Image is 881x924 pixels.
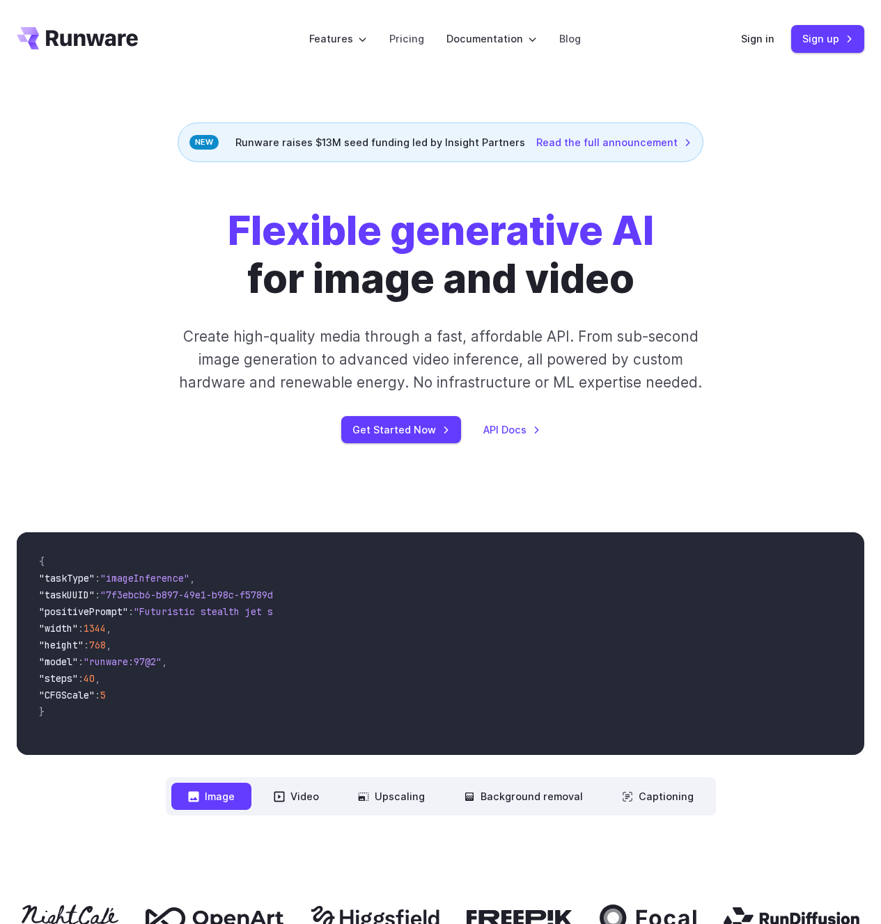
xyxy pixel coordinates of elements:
[95,689,100,701] span: :
[483,422,540,438] a: API Docs
[100,589,312,601] span: "7f3ebcb6-b897-49e1-b98c-f5789d2d40d7"
[39,689,95,701] span: "CFGScale"
[341,416,461,443] a: Get Started Now
[341,783,442,810] button: Upscaling
[39,655,78,668] span: "model"
[309,31,367,47] label: Features
[84,672,95,685] span: 40
[39,589,95,601] span: "taskUUID"
[39,672,78,685] span: "steps"
[39,555,45,568] span: {
[17,27,138,49] a: Go to /
[446,31,537,47] label: Documentation
[95,589,100,601] span: :
[228,207,654,303] h1: for image and video
[169,325,712,395] p: Create high-quality media through a fast, affordable API. From sub-second image generation to adv...
[106,622,111,635] span: ,
[39,572,95,584] span: "taskType"
[228,206,654,255] strong: Flexible generative AI
[178,122,703,162] div: Runware raises $13M seed funding led by Insight Partners
[536,134,692,150] a: Read the full announcement
[171,783,251,810] button: Image
[95,572,100,584] span: :
[162,655,167,668] span: ,
[128,605,134,618] span: :
[95,672,100,685] span: ,
[39,639,84,651] span: "height"
[605,783,710,810] button: Captioning
[100,689,106,701] span: 5
[257,783,336,810] button: Video
[39,622,78,635] span: "width"
[741,31,774,47] a: Sign in
[134,605,641,618] span: "Futuristic stealth jet streaking through a neon-lit cityscape with glowing purple exhaust"
[559,31,581,47] a: Blog
[78,655,84,668] span: :
[39,605,128,618] span: "positivePrompt"
[189,572,195,584] span: ,
[84,622,106,635] span: 1344
[78,672,84,685] span: :
[84,639,89,651] span: :
[106,639,111,651] span: ,
[791,25,864,52] a: Sign up
[100,572,189,584] span: "imageInference"
[78,622,84,635] span: :
[89,639,106,651] span: 768
[84,655,162,668] span: "runware:97@2"
[389,31,424,47] a: Pricing
[447,783,600,810] button: Background removal
[39,706,45,718] span: }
